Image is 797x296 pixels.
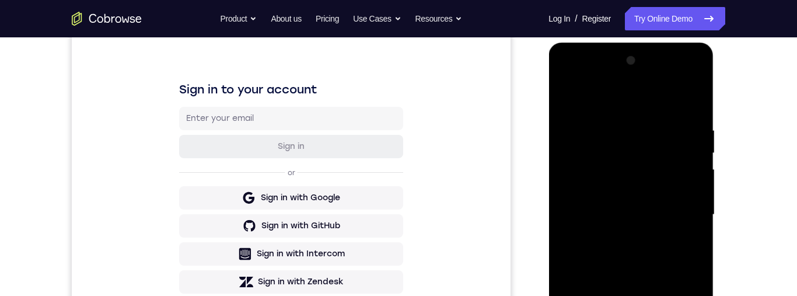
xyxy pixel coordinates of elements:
[72,12,142,26] a: Go to the home page
[271,7,301,30] a: About us
[575,12,577,26] span: /
[214,167,226,176] p: or
[221,7,257,30] button: Product
[107,269,331,292] button: Sign in with Zendesk
[316,7,339,30] a: Pricing
[186,275,272,287] div: Sign in with Zendesk
[107,185,331,208] button: Sign in with Google
[625,7,725,30] a: Try Online Demo
[107,80,331,96] h1: Sign in to your account
[114,112,324,123] input: Enter your email
[190,219,268,231] div: Sign in with GitHub
[107,241,331,264] button: Sign in with Intercom
[189,191,268,203] div: Sign in with Google
[548,7,570,30] a: Log In
[582,7,611,30] a: Register
[185,247,273,259] div: Sign in with Intercom
[107,213,331,236] button: Sign in with GitHub
[353,7,401,30] button: Use Cases
[415,7,463,30] button: Resources
[107,134,331,157] button: Sign in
